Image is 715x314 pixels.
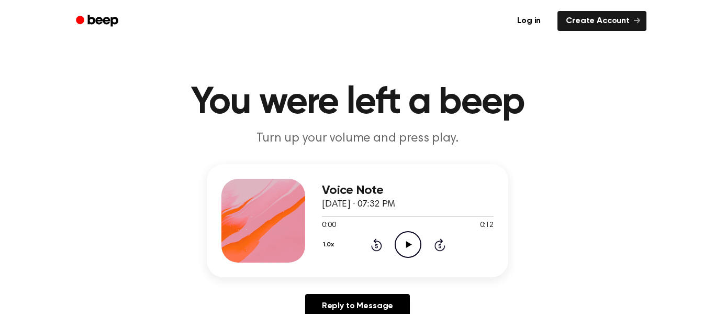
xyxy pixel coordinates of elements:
span: 0:12 [480,220,494,231]
h1: You were left a beep [90,84,625,122]
h3: Voice Note [322,183,494,198]
button: 1.0x [322,236,338,254]
a: Create Account [557,11,646,31]
a: Beep [69,11,128,31]
span: [DATE] · 07:32 PM [322,200,395,209]
a: Log in [507,9,551,33]
span: 0:00 [322,220,336,231]
p: Turn up your volume and press play. [157,130,558,147]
